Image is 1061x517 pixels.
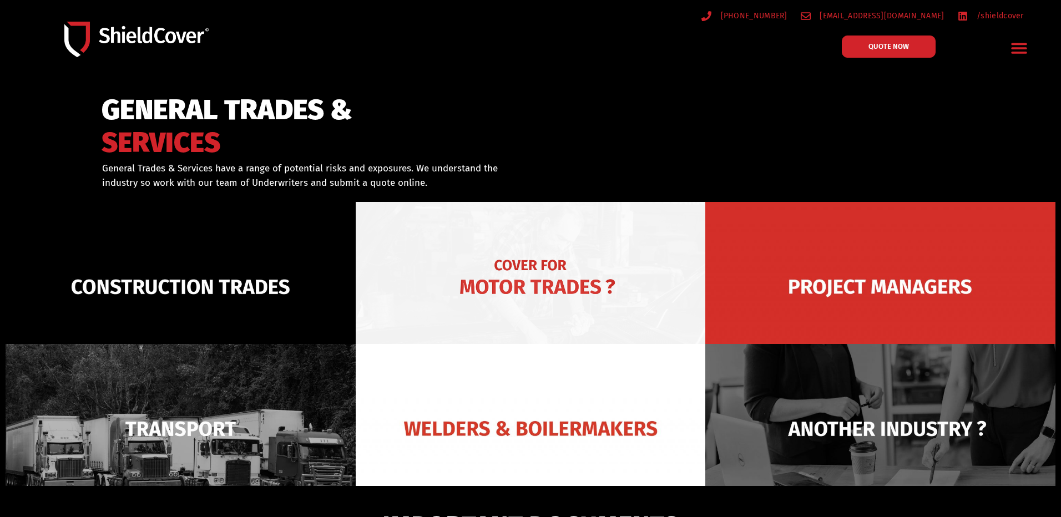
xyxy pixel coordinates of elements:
span: QUOTE NOW [868,43,909,50]
a: QUOTE NOW [842,36,936,58]
a: [EMAIL_ADDRESS][DOMAIN_NAME] [801,9,944,23]
span: GENERAL TRADES & [102,99,352,121]
span: [EMAIL_ADDRESS][DOMAIN_NAME] [817,9,944,23]
span: [PHONE_NUMBER] [718,9,787,23]
a: [PHONE_NUMBER] [701,9,787,23]
div: Menu Toggle [1006,35,1032,61]
span: /shieldcover [974,9,1024,23]
a: /shieldcover [958,9,1024,23]
img: Shield-Cover-Underwriting-Australia-logo-full [64,22,209,57]
p: General Trades & Services have a range of potential risks and exposures. We understand the indust... [102,161,516,190]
